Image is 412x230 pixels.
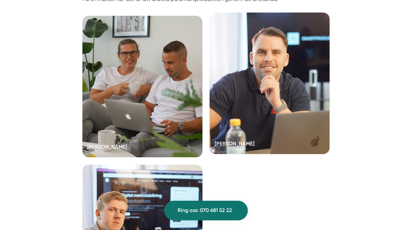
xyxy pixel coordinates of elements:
[87,143,127,152] h5: [PERSON_NAME]
[215,140,255,149] h5: [PERSON_NAME]
[210,13,330,154] a: [PERSON_NAME]
[164,201,248,220] a: Ring oss: 070 681 52 22
[178,206,232,215] span: Ring oss: 070 681 52 22
[82,16,202,157] a: [PERSON_NAME]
